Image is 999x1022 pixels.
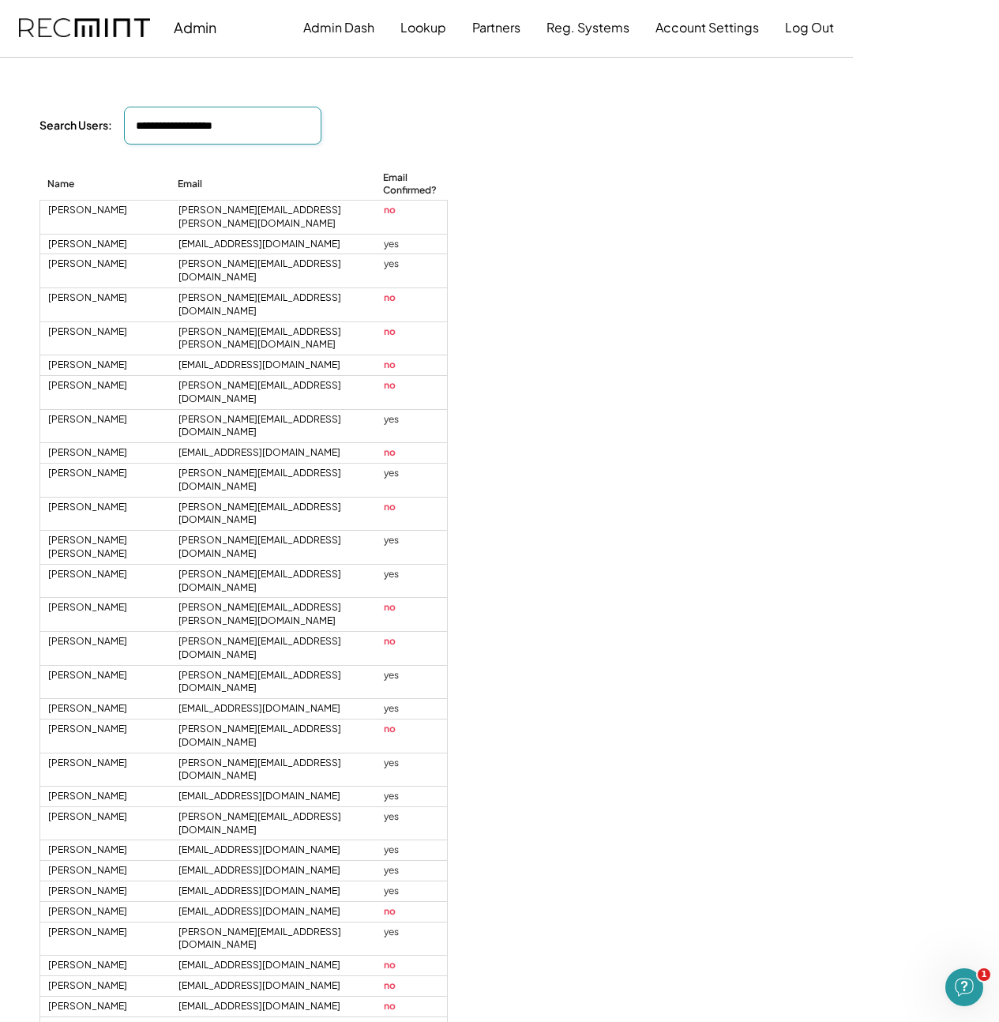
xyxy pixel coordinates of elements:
div: [EMAIL_ADDRESS][DOMAIN_NAME] [175,443,380,463]
div: Search Users: [39,118,112,133]
div: yes [380,666,447,686]
div: [PERSON_NAME][EMAIL_ADDRESS][PERSON_NAME][DOMAIN_NAME] [175,201,380,234]
div: [EMAIL_ADDRESS][DOMAIN_NAME] [175,235,380,254]
span: 1 [978,968,990,981]
div: [PERSON_NAME] [40,288,175,308]
div: [PERSON_NAME][EMAIL_ADDRESS][DOMAIN_NAME] [175,288,380,321]
div: [EMAIL_ADDRESS][DOMAIN_NAME] [175,861,380,881]
div: [PERSON_NAME] [40,355,175,375]
div: [PERSON_NAME] [40,464,175,483]
div: [PERSON_NAME][EMAIL_ADDRESS][DOMAIN_NAME] [175,464,380,497]
div: [PERSON_NAME][EMAIL_ADDRESS][DOMAIN_NAME] [175,498,380,531]
div: Email [174,175,379,194]
div: [EMAIL_ADDRESS][DOMAIN_NAME] [175,881,380,901]
div: no [380,956,447,975]
div: [PERSON_NAME] [40,498,175,517]
div: yes [380,753,447,773]
div: yes [380,410,447,430]
div: [PERSON_NAME] [40,322,175,342]
div: [EMAIL_ADDRESS][DOMAIN_NAME] [175,997,380,1016]
div: [PERSON_NAME][EMAIL_ADDRESS][DOMAIN_NAME] [175,565,380,598]
iframe: Intercom live chat [945,968,983,1006]
button: Admin Dash [303,12,374,43]
div: [EMAIL_ADDRESS][DOMAIN_NAME] [175,902,380,922]
div: no [380,443,447,463]
div: [PERSON_NAME] [40,632,175,652]
div: [PERSON_NAME] [40,410,175,430]
div: Admin [174,18,216,36]
div: yes [380,922,447,942]
div: [PERSON_NAME] [40,997,175,1016]
div: [PERSON_NAME] [40,376,175,396]
div: no [380,498,447,517]
div: yes [380,881,447,901]
div: no [380,322,447,342]
div: [PERSON_NAME] [40,807,175,827]
button: Reg. Systems [546,12,629,43]
div: yes [380,531,447,550]
div: [PERSON_NAME][EMAIL_ADDRESS][DOMAIN_NAME] [175,666,380,699]
div: yes [380,235,447,254]
div: yes [380,254,447,274]
div: no [380,201,447,220]
div: [PERSON_NAME][EMAIL_ADDRESS][DOMAIN_NAME] [175,922,380,956]
div: [PERSON_NAME] [40,976,175,996]
div: no [380,598,447,618]
div: [PERSON_NAME] [40,902,175,922]
div: [PERSON_NAME][EMAIL_ADDRESS][DOMAIN_NAME] [175,632,380,665]
div: [PERSON_NAME] [PERSON_NAME] [40,531,175,564]
div: [PERSON_NAME] [40,443,175,463]
div: [PERSON_NAME] [40,720,175,739]
button: Lookup [400,12,446,43]
div: [PERSON_NAME] [40,201,175,220]
div: no [380,288,447,308]
div: no [380,902,447,922]
div: [EMAIL_ADDRESS][DOMAIN_NAME] [175,699,380,719]
div: [EMAIL_ADDRESS][DOMAIN_NAME] [175,976,380,996]
button: Log Out [785,12,834,43]
div: [PERSON_NAME][EMAIL_ADDRESS][DOMAIN_NAME] [175,807,380,840]
div: [PERSON_NAME][EMAIL_ADDRESS][PERSON_NAME][DOMAIN_NAME] [175,322,380,355]
div: no [380,376,447,396]
div: [PERSON_NAME] [40,956,175,975]
div: yes [380,699,447,719]
div: [EMAIL_ADDRESS][DOMAIN_NAME] [175,956,380,975]
div: [PERSON_NAME] [40,235,175,254]
div: [PERSON_NAME] [40,922,175,942]
div: yes [380,565,447,584]
div: yes [380,861,447,881]
div: [EMAIL_ADDRESS][DOMAIN_NAME] [175,787,380,806]
img: recmint-logotype%403x.png [19,18,150,38]
div: yes [380,840,447,860]
div: [PERSON_NAME] [40,881,175,901]
div: [PERSON_NAME][EMAIL_ADDRESS][DOMAIN_NAME] [175,410,380,443]
div: [PERSON_NAME][EMAIL_ADDRESS][DOMAIN_NAME] [175,720,380,753]
button: Partners [472,12,520,43]
div: no [380,976,447,996]
div: no [380,720,447,739]
div: [PERSON_NAME][EMAIL_ADDRESS][DOMAIN_NAME] [175,753,380,787]
div: yes [380,787,447,806]
div: Name [39,175,174,194]
div: no [380,632,447,652]
div: no [380,355,447,375]
div: [PERSON_NAME] [40,666,175,686]
div: [EMAIL_ADDRESS][DOMAIN_NAME] [175,355,380,375]
div: [PERSON_NAME] [40,598,175,618]
div: [PERSON_NAME][EMAIL_ADDRESS][DOMAIN_NAME] [175,531,380,564]
button: Account Settings [655,12,759,43]
div: [PERSON_NAME] [40,787,175,806]
div: [PERSON_NAME] [40,254,175,274]
div: Email Confirmed? [379,168,446,199]
div: [PERSON_NAME] [40,565,175,584]
div: yes [380,807,447,827]
div: [PERSON_NAME] [40,699,175,719]
div: [PERSON_NAME] [40,840,175,860]
div: yes [380,464,447,483]
div: no [380,997,447,1016]
div: [PERSON_NAME][EMAIL_ADDRESS][DOMAIN_NAME] [175,376,380,409]
div: [PERSON_NAME] [40,753,175,773]
div: [PERSON_NAME][EMAIL_ADDRESS][PERSON_NAME][DOMAIN_NAME] [175,598,380,631]
div: [EMAIL_ADDRESS][DOMAIN_NAME] [175,840,380,860]
div: [PERSON_NAME][EMAIL_ADDRESS][DOMAIN_NAME] [175,254,380,287]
